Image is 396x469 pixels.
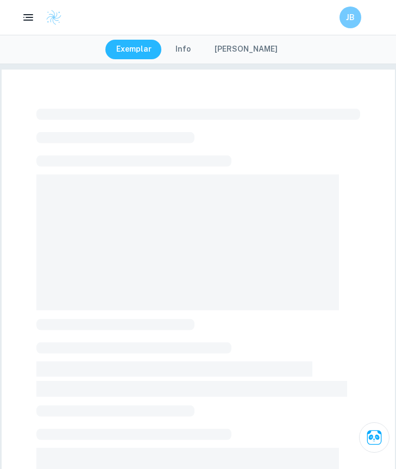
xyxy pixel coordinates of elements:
[340,7,361,28] button: JB
[204,40,288,59] button: [PERSON_NAME]
[39,9,62,26] a: Clastify logo
[46,9,62,26] img: Clastify logo
[165,40,202,59] button: Info
[359,422,389,453] button: Ask Clai
[344,11,357,23] h6: JB
[105,40,162,59] button: Exemplar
